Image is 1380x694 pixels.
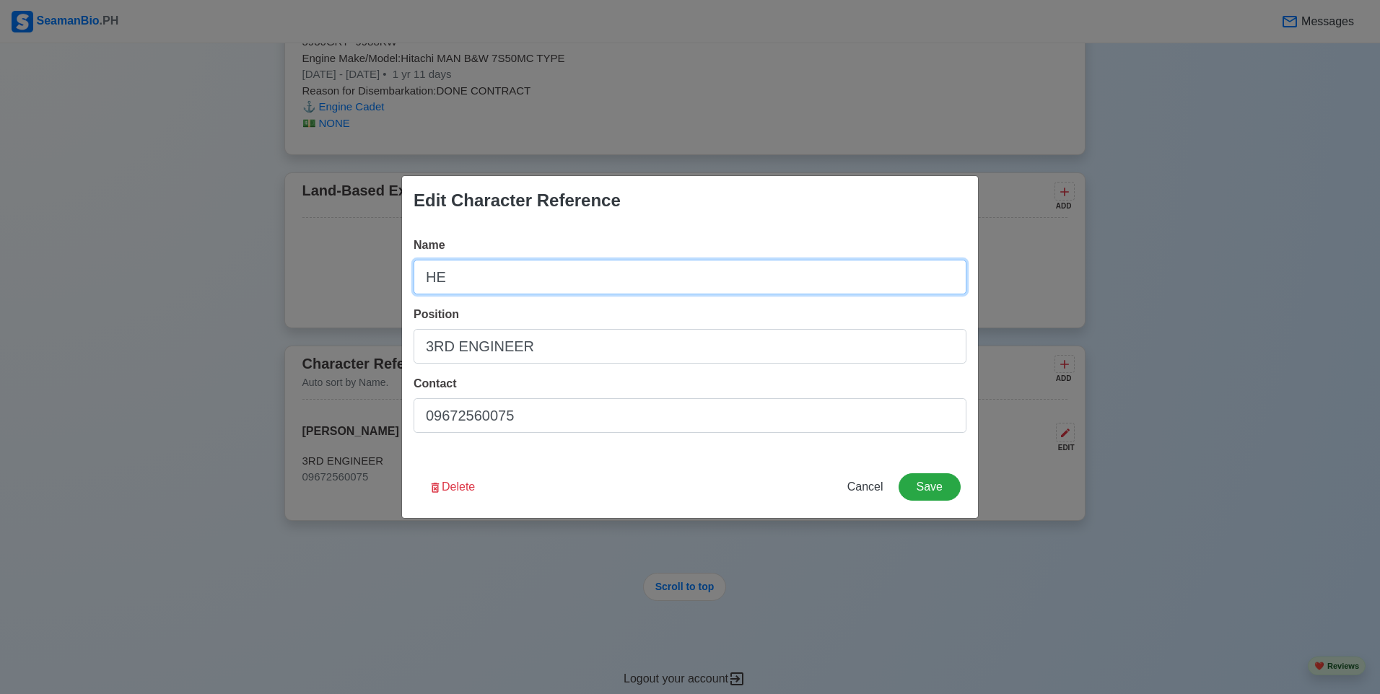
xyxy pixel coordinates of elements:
button: Cancel [838,473,893,501]
input: Ex: Captain [414,329,966,364]
button: Delete [419,473,484,501]
input: Email or Phone [414,398,966,433]
button: Save [899,473,961,501]
span: Contact [414,377,457,390]
span: Position [414,308,459,320]
span: Name [414,239,445,251]
div: Edit Character Reference [414,188,621,214]
span: Cancel [847,480,883,493]
input: Type name here... [414,260,966,294]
